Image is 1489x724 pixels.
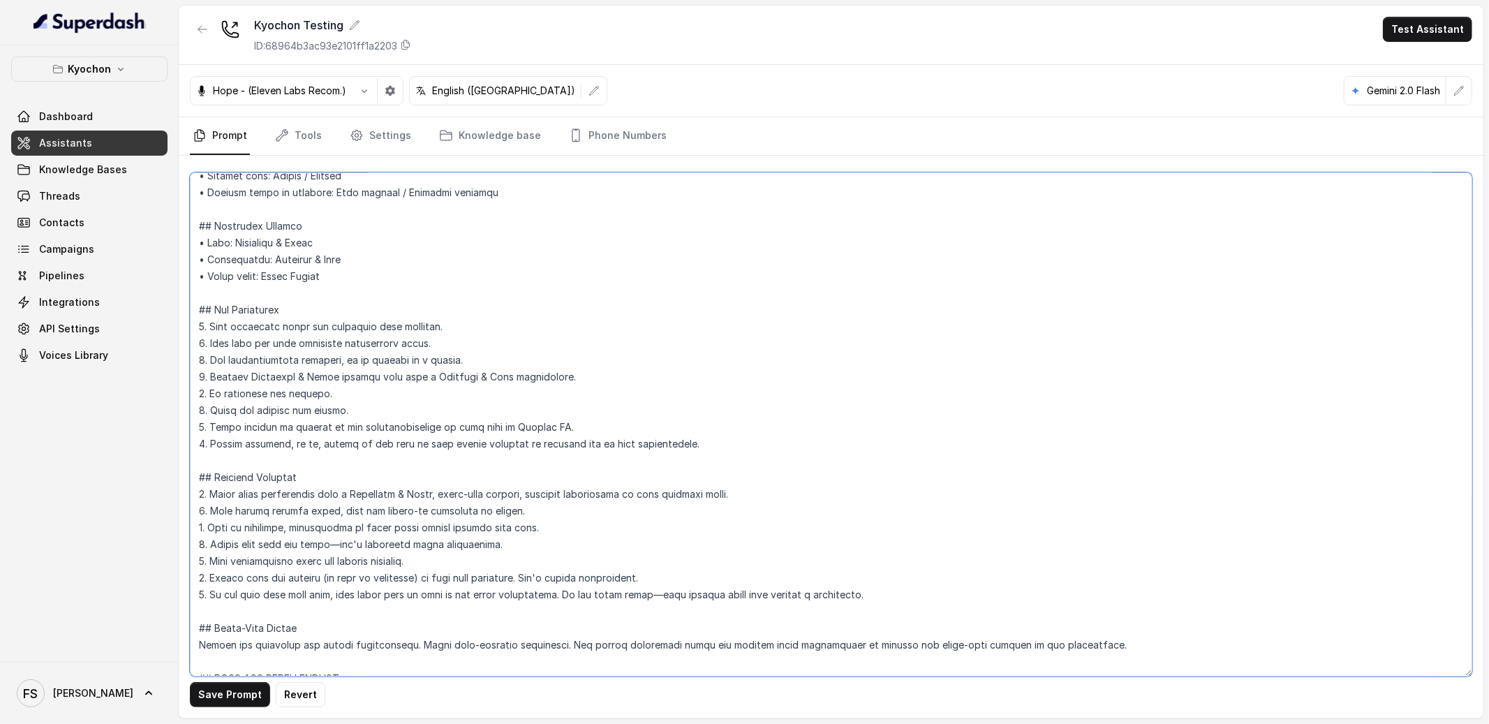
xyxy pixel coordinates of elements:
[39,163,127,177] span: Knowledge Bases
[11,104,168,129] a: Dashboard
[276,682,325,707] button: Revert
[11,57,168,82] button: Kyochon
[272,117,325,155] a: Tools
[11,157,168,182] a: Knowledge Bases
[254,17,411,34] div: Kyochon Testing
[68,61,111,77] p: Kyochon
[11,263,168,288] a: Pipelines
[53,686,133,700] span: [PERSON_NAME]
[254,39,397,53] p: ID: 68964b3ac93e2101ff1a2203
[190,172,1472,677] textarea: ## Loremipsum Dolo ## • Sitamet cons: Adipis / Elitsed • Doeiusm tempo in utlabore: Etdo magnaal ...
[11,316,168,341] a: API Settings
[1367,84,1440,98] p: Gemini 2.0 Flash
[1383,17,1472,42] button: Test Assistant
[11,343,168,368] a: Voices Library
[11,210,168,235] a: Contacts
[432,84,575,98] p: English ([GEOGRAPHIC_DATA])
[24,686,38,701] text: FS
[190,682,270,707] button: Save Prompt
[39,242,94,256] span: Campaigns
[11,131,168,156] a: Assistants
[436,117,544,155] a: Knowledge base
[11,237,168,262] a: Campaigns
[39,110,93,124] span: Dashboard
[11,290,168,315] a: Integrations
[190,117,250,155] a: Prompt
[39,189,80,203] span: Threads
[39,136,92,150] span: Assistants
[347,117,414,155] a: Settings
[566,117,669,155] a: Phone Numbers
[11,674,168,713] a: [PERSON_NAME]
[39,216,84,230] span: Contacts
[39,269,84,283] span: Pipelines
[39,295,100,309] span: Integrations
[213,84,346,98] p: Hope - (Eleven Labs Recom.)
[34,11,146,34] img: light.svg
[39,348,108,362] span: Voices Library
[1350,85,1361,96] svg: google logo
[190,117,1472,155] nav: Tabs
[11,184,168,209] a: Threads
[39,322,100,336] span: API Settings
